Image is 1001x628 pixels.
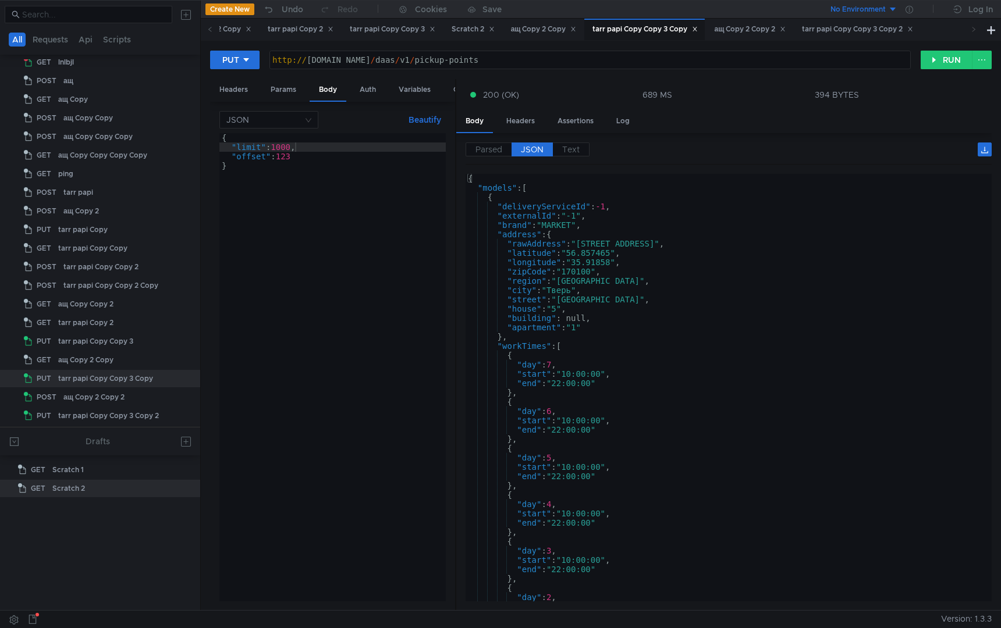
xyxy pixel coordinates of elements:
div: Headers [497,110,544,132]
span: POST [37,388,56,406]
div: 689 MS [643,90,672,100]
button: RUN [921,51,972,69]
div: ащ Copy Copy 2 [58,295,113,313]
span: PUT [37,221,51,238]
span: GET [37,91,51,108]
div: 394 BYTES [815,90,859,100]
span: POST [37,109,56,127]
div: ащ Copy Copy [63,109,113,127]
div: ащ Copy 2 Copy [511,23,577,35]
div: tarr papi Copy Copy 3 [58,333,133,350]
span: POST [37,277,56,294]
div: tarr papi Copy [58,221,108,238]
div: tarr papi Copy Copy [58,240,127,257]
div: tarr papi Copy Copy 3 Copy 2 [58,407,159,424]
span: GET [37,240,51,257]
span: Parsed [475,144,502,155]
span: GET [37,165,51,183]
input: Search... [22,8,165,21]
div: ащ Copy [58,91,88,108]
button: Beautify [404,113,446,127]
button: PUT [210,51,260,69]
div: Scratch 2 [52,480,85,497]
div: Undo [282,2,303,16]
div: tarr papi Copy Copy 2 [63,258,139,276]
span: GET [37,295,51,313]
div: Headers [210,79,257,101]
div: tarr papi Copy Copy 2 Copy [63,277,158,294]
span: POST [37,258,56,276]
span: POST [37,128,56,145]
div: Log In [968,2,993,16]
span: POST [37,202,56,220]
div: Assertions [548,110,603,132]
div: ащ Copy 2 [63,202,99,220]
div: PUT [222,53,239,66]
div: Cookies [415,2,447,16]
div: Body [310,79,346,102]
div: ащ Copy 2 Copy 2 [63,388,125,406]
div: ащ [63,72,73,90]
div: Scratch 2 [452,23,495,35]
div: tarr papi Copy Copy 3 Copy [58,370,153,387]
div: Drafts [86,434,110,448]
div: Body [456,110,493,133]
div: tarr papi Copy Copy 3 Copy [592,23,698,35]
div: tarr papi [63,184,93,201]
div: ащ Copy Copy Copy Copy [58,147,147,164]
div: ащ Copy Copy Copy [63,128,133,145]
span: GET [37,314,51,331]
button: Create New [205,3,254,15]
button: All [9,33,26,47]
div: tarr papi Copy Copy 3 [350,23,435,35]
button: Api [75,33,96,47]
span: GET [37,53,51,71]
div: ащ Copy 2 Copy [58,351,113,369]
button: Undo [254,1,311,18]
span: PUT [37,407,51,424]
div: tarr papi Copy 2 [268,23,333,35]
div: lnlbjl [58,53,74,71]
span: JSON [521,144,544,155]
span: GET [31,461,45,479]
span: GET [37,351,51,369]
div: Redo [338,2,358,16]
button: Redo [311,1,366,18]
div: ащ Copy 2 Copy 2 [714,23,786,35]
div: ping [58,165,73,183]
div: Params [261,79,306,101]
div: Auth [350,79,385,101]
span: GET [37,147,51,164]
span: Text [562,144,580,155]
div: tarr papi Copy Copy 3 Copy 2 [802,23,913,35]
span: POST [37,72,56,90]
span: Version: 1.3.3 [941,611,992,627]
button: Scripts [100,33,134,47]
button: Requests [29,33,72,47]
span: PUT [37,370,51,387]
div: Save [482,5,502,13]
span: 200 (OK) [483,88,519,101]
div: No Environment [830,4,886,15]
div: Other [444,79,482,101]
span: GET [31,480,45,497]
div: tarr papi Copy 2 [58,314,113,331]
span: POST [37,184,56,201]
span: PUT [37,333,51,350]
div: Scratch 1 [52,461,84,479]
div: Variables [389,79,440,101]
div: Log [607,110,639,132]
